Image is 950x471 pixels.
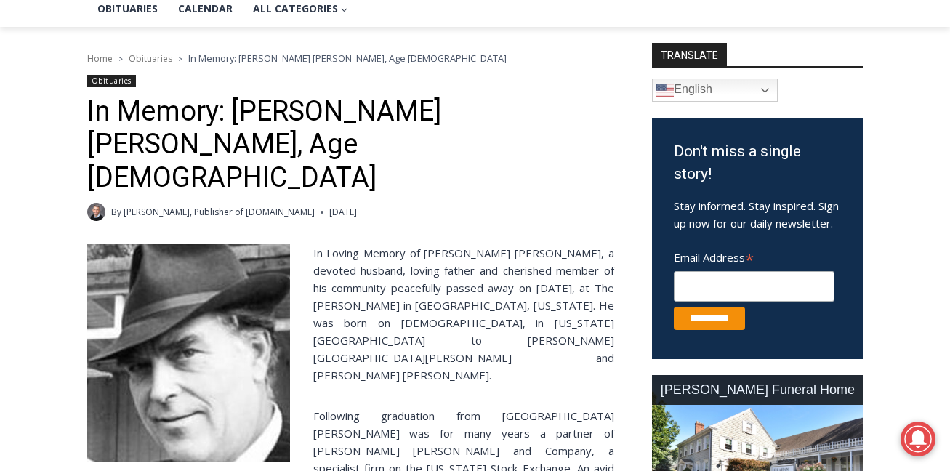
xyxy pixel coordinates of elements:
a: Intern @ [DOMAIN_NAME] [350,141,704,181]
nav: Breadcrumbs [87,51,614,65]
p: Stay informed. Stay inspired. Sign up now for our daily newsletter. [674,197,841,232]
a: English [652,78,778,102]
a: Obituaries [87,75,136,87]
img: en [656,81,674,99]
img: Obituary - John Fraser Horn - 2 [87,244,290,462]
span: In Memory: [PERSON_NAME] [PERSON_NAME], Age [DEMOGRAPHIC_DATA] [188,52,507,65]
a: Obituaries [129,52,172,65]
img: s_800_29ca6ca9-f6cc-433c-a631-14f6620ca39b.jpeg [1,1,145,145]
time: [DATE] [329,205,357,219]
h1: In Memory: [PERSON_NAME] [PERSON_NAME], Age [DEMOGRAPHIC_DATA] [87,95,614,195]
div: 1 [152,123,158,137]
span: By [111,205,121,219]
div: / [162,123,166,137]
strong: TRANSLATE [652,43,727,66]
span: > [178,54,182,64]
h4: [PERSON_NAME] Read Sanctuary Fall Fest: [DATE] [12,146,186,180]
a: Author image [87,203,105,221]
div: [PERSON_NAME] Funeral Home [652,375,863,405]
span: > [118,54,123,64]
div: Co-sponsored by Westchester County Parks [152,43,203,119]
a: Home [87,52,113,65]
a: [PERSON_NAME] Read Sanctuary Fall Fest: [DATE] [1,145,210,181]
span: Intern @ [DOMAIN_NAME] [380,145,674,177]
a: [PERSON_NAME], Publisher of [DOMAIN_NAME] [124,206,315,218]
div: "[PERSON_NAME] and I covered the [DATE] Parade, which was a really eye opening experience as I ha... [367,1,687,141]
p: In Loving Memory of [PERSON_NAME] [PERSON_NAME], a devoted husband, loving father and cherished m... [87,244,614,384]
h3: Don't miss a single story! [674,140,841,186]
label: Email Address [674,243,834,269]
div: 6 [169,123,176,137]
